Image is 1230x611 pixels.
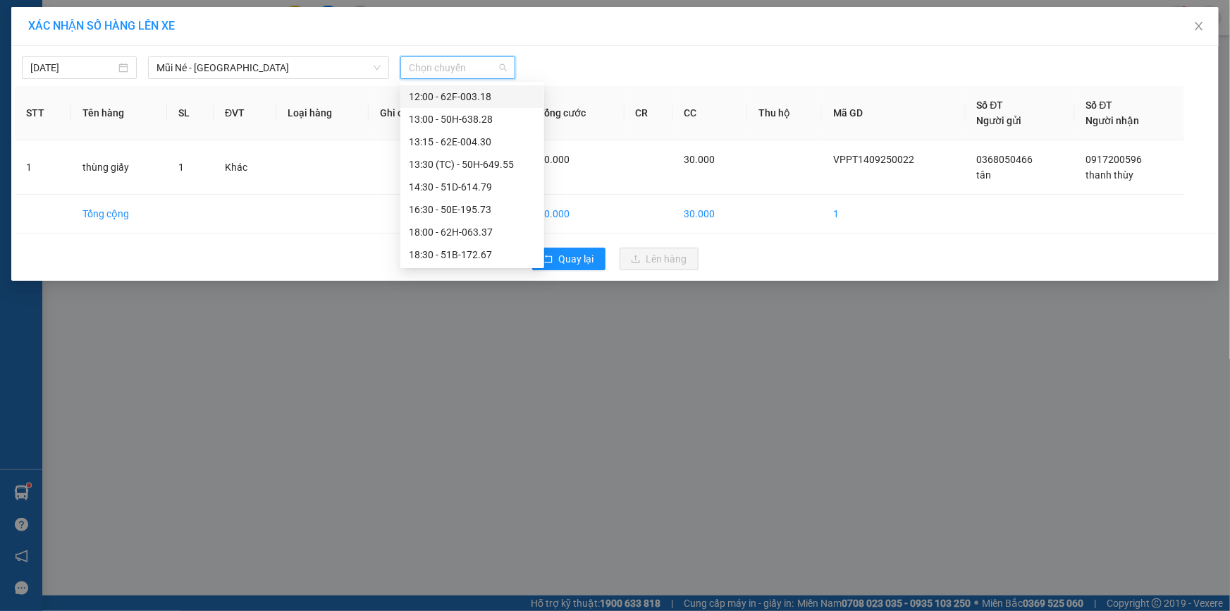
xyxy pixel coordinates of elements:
div: 12:00 - 62F-003.18 [409,89,536,104]
div: VP [PERSON_NAME] [165,12,278,46]
span: 30.000 [539,154,570,165]
span: 30.000 [684,154,715,165]
span: Gửi: [12,13,34,28]
div: 0359357154 [165,63,278,83]
span: Người gửi [977,115,1022,126]
div: 16:30 - 50E-195.73 [409,202,536,217]
td: Tổng cộng [71,195,167,234]
div: 18:00 - 62H-063.37 [409,224,536,240]
td: 1 [822,195,965,234]
th: Tên hàng [71,86,167,140]
div: VỸ KHANG [165,46,278,63]
th: Loại hàng [276,86,369,140]
th: STT [15,86,71,140]
span: 0368050466 [977,154,1033,165]
th: SL [167,86,214,140]
span: CR : [11,92,32,107]
div: 13:30 (TC) - 50H-649.55 [409,157,536,172]
span: rollback [543,254,553,265]
span: 1 [178,162,184,173]
td: 30.000 [528,195,625,234]
td: Khác [214,140,276,195]
span: tân [977,169,992,181]
span: Số ĐT [977,99,1004,111]
div: 40.000 [11,91,157,108]
th: CR [625,86,673,140]
td: 1 [15,140,71,195]
span: thanh thùy [1086,169,1134,181]
span: VPPT1409250022 [833,154,914,165]
span: Nhận: [165,13,199,28]
div: VP [PERSON_NAME] [12,12,155,46]
span: down [373,63,381,72]
span: Số ĐT [1086,99,1113,111]
span: Quay lại [559,251,594,267]
th: Ghi chú [369,86,447,140]
th: Thu hộ [747,86,823,140]
th: Tổng cước [528,86,625,140]
div: 14:30 - 51D-614.79 [409,179,536,195]
span: Chọn chuyến [409,57,507,78]
td: 30.000 [673,195,747,234]
button: uploadLên hàng [620,248,699,270]
span: Người nhận [1086,115,1140,126]
div: 0363914132 [12,63,155,83]
span: XÁC NHẬN SỐ HÀNG LÊN XE [28,19,175,32]
th: Mã GD [822,86,965,140]
span: Mũi Né - Sài Gòn [156,57,381,78]
button: Close [1179,7,1219,47]
div: [GEOGRAPHIC_DATA] [12,46,155,63]
input: 14/09/2025 [30,60,116,75]
td: thùng giấy [71,140,167,195]
span: 0917200596 [1086,154,1143,165]
th: ĐVT [214,86,276,140]
div: 13:00 - 50H-638.28 [409,111,536,127]
th: CC [673,86,747,140]
div: 13:15 - 62E-004.30 [409,134,536,150]
span: close [1193,20,1205,32]
button: rollbackQuay lại [532,248,605,270]
div: 18:30 - 51B-172.67 [409,247,536,262]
